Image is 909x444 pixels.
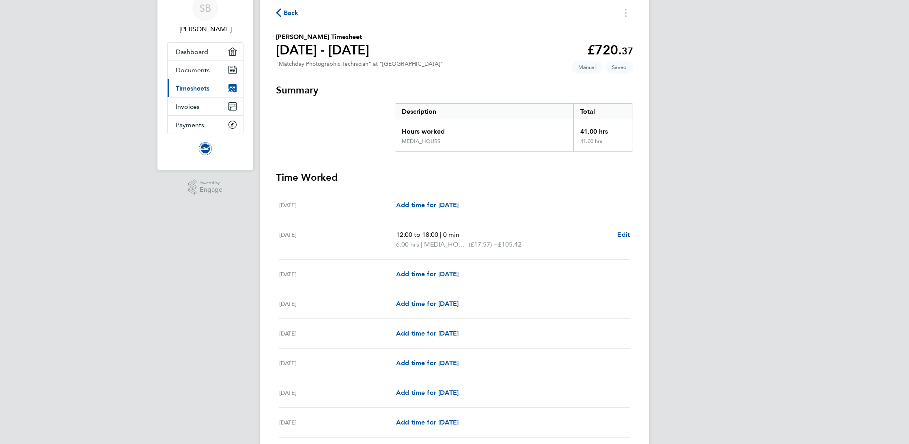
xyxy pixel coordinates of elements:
a: Dashboard [168,43,243,61]
a: Edit [617,230,630,240]
div: [DATE] [279,200,396,210]
span: Documents [176,66,210,74]
span: Add time for [DATE] [396,300,459,308]
a: Add time for [DATE] [396,358,459,368]
div: Total [573,104,633,120]
span: | [440,231,442,238]
span: Add time for [DATE] [396,359,459,367]
span: | [421,240,422,248]
div: 41.00 hrs [573,120,633,138]
a: Add time for [DATE] [396,299,459,309]
a: Go to home page [167,142,243,155]
span: This timesheet was manually created. [572,61,602,74]
span: Add time for [DATE] [396,418,459,426]
span: Engage [200,186,222,193]
div: "Matchday Photographic Technician" at "[GEOGRAPHIC_DATA]" [276,61,443,67]
span: 6.00 hrs [396,240,419,248]
a: Powered byEngage [188,180,223,195]
div: [DATE] [279,230,396,249]
a: Add time for [DATE] [396,329,459,338]
app-decimal: £720. [587,42,633,58]
a: Add time for [DATE] [396,418,459,427]
a: Payments [168,116,243,134]
a: Timesheets [168,79,243,97]
a: Add time for [DATE] [396,269,459,279]
div: 41.00 hrs [573,138,633,151]
div: [DATE] [279,299,396,309]
span: Add time for [DATE] [396,329,459,337]
a: Add time for [DATE] [396,200,459,210]
div: [DATE] [279,418,396,427]
span: (£17.57) = [469,240,498,248]
span: Add time for [DATE] [396,270,459,278]
div: Hours worked [395,120,573,138]
a: Documents [168,61,243,79]
span: £105.42 [498,240,521,248]
span: Back [284,8,299,18]
span: Dashboard [176,48,208,56]
span: MEDIA_HOURS [424,240,469,249]
span: Stuart Butcher [167,24,243,34]
h3: Time Worked [276,171,633,184]
span: 0 min [443,231,459,238]
button: Timesheets Menu [618,6,633,19]
h2: [PERSON_NAME] Timesheet [276,32,369,42]
h3: Summary [276,84,633,97]
span: Edit [617,231,630,238]
span: SB [200,3,211,13]
span: 12:00 to 18:00 [396,231,438,238]
span: Powered by [200,180,222,186]
span: This timesheet is Saved. [605,61,633,74]
button: Back [276,8,299,18]
div: Summary [395,103,633,152]
div: Description [395,104,573,120]
img: brightonandhovealbion-logo-retina.png [199,142,212,155]
a: Add time for [DATE] [396,388,459,398]
span: Add time for [DATE] [396,201,459,209]
div: [DATE] [279,388,396,398]
span: Invoices [176,103,200,110]
div: [DATE] [279,329,396,338]
div: MEDIA_HOURS [402,138,440,145]
span: Add time for [DATE] [396,389,459,396]
span: Timesheets [176,84,209,92]
span: Payments [176,121,204,129]
div: [DATE] [279,358,396,368]
a: Invoices [168,97,243,115]
h1: [DATE] - [DATE] [276,42,369,58]
div: [DATE] [279,269,396,279]
span: 37 [622,45,633,57]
